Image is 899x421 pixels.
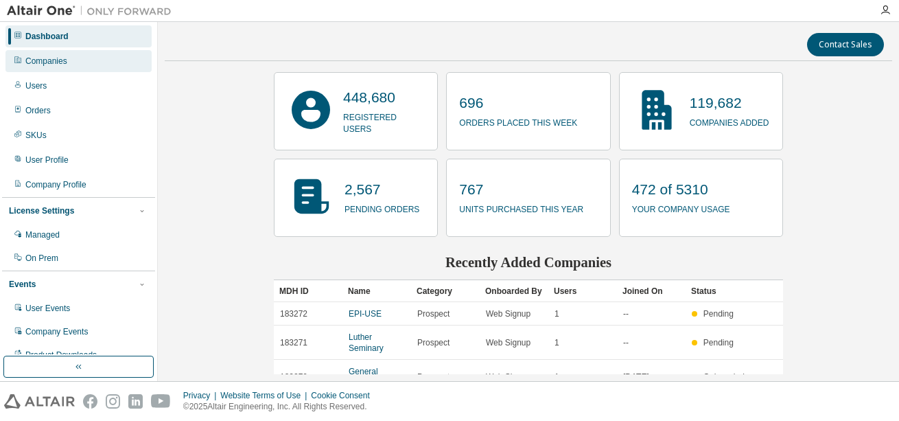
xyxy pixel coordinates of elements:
span: Prospect [417,372,449,383]
span: Web Signup [486,308,530,319]
span: Pending [703,338,734,348]
span: Prospect [417,337,449,348]
span: Web Signup [486,337,530,348]
div: Orders [25,105,51,116]
span: Prospect [417,308,449,319]
div: Users [25,80,47,91]
span: 183270 [280,372,307,383]
span: 183272 [280,308,307,319]
span: 183271 [280,337,307,348]
p: 767 [459,179,583,200]
h2: Recently Added Companies [274,253,783,271]
img: facebook.svg [83,394,97,409]
div: Companies [25,56,67,67]
span: [DATE] [623,372,649,383]
div: Website Terms of Use [220,390,311,401]
div: Company Events [25,326,88,337]
div: Privacy [183,390,220,401]
div: Users [554,280,611,302]
img: youtube.svg [151,394,171,409]
a: EPI-USE [349,309,382,319]
div: Events [9,279,36,290]
div: SKUs [25,130,47,141]
p: 696 [459,93,577,113]
div: Managed [25,229,60,240]
p: your company usage [632,200,730,216]
div: User Profile [25,155,69,166]
div: Onboarded By [485,280,543,302]
div: MDH ID [279,280,337,302]
div: Product Downloads [25,350,97,361]
a: General Motors [349,367,378,387]
div: License Settings [9,205,74,216]
div: Dashboard [25,31,69,42]
img: Altair One [7,4,178,18]
span: Onboarded [703,372,745,382]
div: Name [348,280,406,302]
div: On Prem [25,253,58,264]
img: altair_logo.svg [4,394,75,409]
p: 472 of 5310 [632,179,730,200]
span: Web Signup [486,372,530,383]
span: -- [623,337,629,348]
span: Pending [703,309,734,319]
p: orders placed this week [459,113,577,129]
div: User Events [25,303,70,314]
p: 2,567 [345,179,419,200]
span: 1 [554,308,559,319]
p: 448,680 [343,87,425,108]
p: registered users [343,108,425,135]
div: Cookie Consent [311,390,377,401]
div: Joined On [622,280,680,302]
p: units purchased this year [459,200,583,216]
div: Status [691,280,749,302]
span: -- [623,308,629,319]
a: Luther Seminary [349,332,384,353]
p: companies added [690,113,769,129]
img: linkedin.svg [128,394,143,409]
img: instagram.svg [106,394,120,409]
p: 119,682 [690,93,769,113]
div: Company Profile [25,179,86,190]
span: 1 [554,372,559,383]
span: 1 [554,337,559,348]
p: pending orders [345,200,419,216]
button: Contact Sales [807,33,884,56]
p: © 2025 Altair Engineering, Inc. All Rights Reserved. [183,401,378,413]
div: Category [417,280,474,302]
